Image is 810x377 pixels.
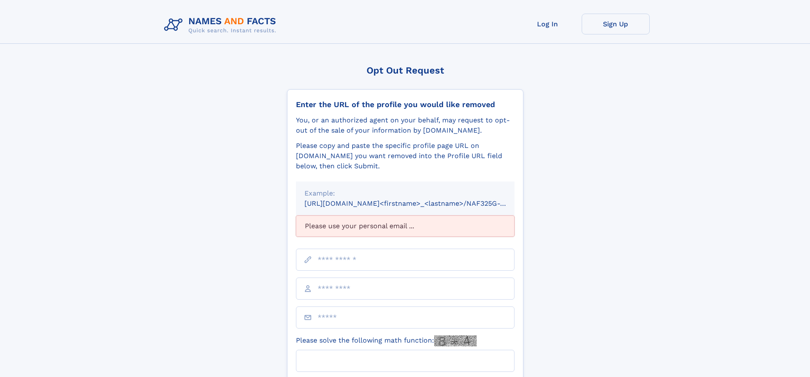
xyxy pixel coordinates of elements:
div: Enter the URL of the profile you would like removed [296,100,514,109]
div: Please copy and paste the specific profile page URL on [DOMAIN_NAME] you want removed into the Pr... [296,141,514,171]
div: Please use your personal email ... [296,215,514,237]
a: Log In [514,14,582,34]
img: Logo Names and Facts [161,14,283,37]
a: Sign Up [582,14,650,34]
label: Please solve the following math function: [296,335,477,346]
div: Example: [304,188,506,198]
div: Opt Out Request [287,65,523,76]
small: [URL][DOMAIN_NAME]<firstname>_<lastname>/NAF325G-xxxxxxxx [304,199,531,207]
div: You, or an authorized agent on your behalf, may request to opt-out of the sale of your informatio... [296,115,514,136]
